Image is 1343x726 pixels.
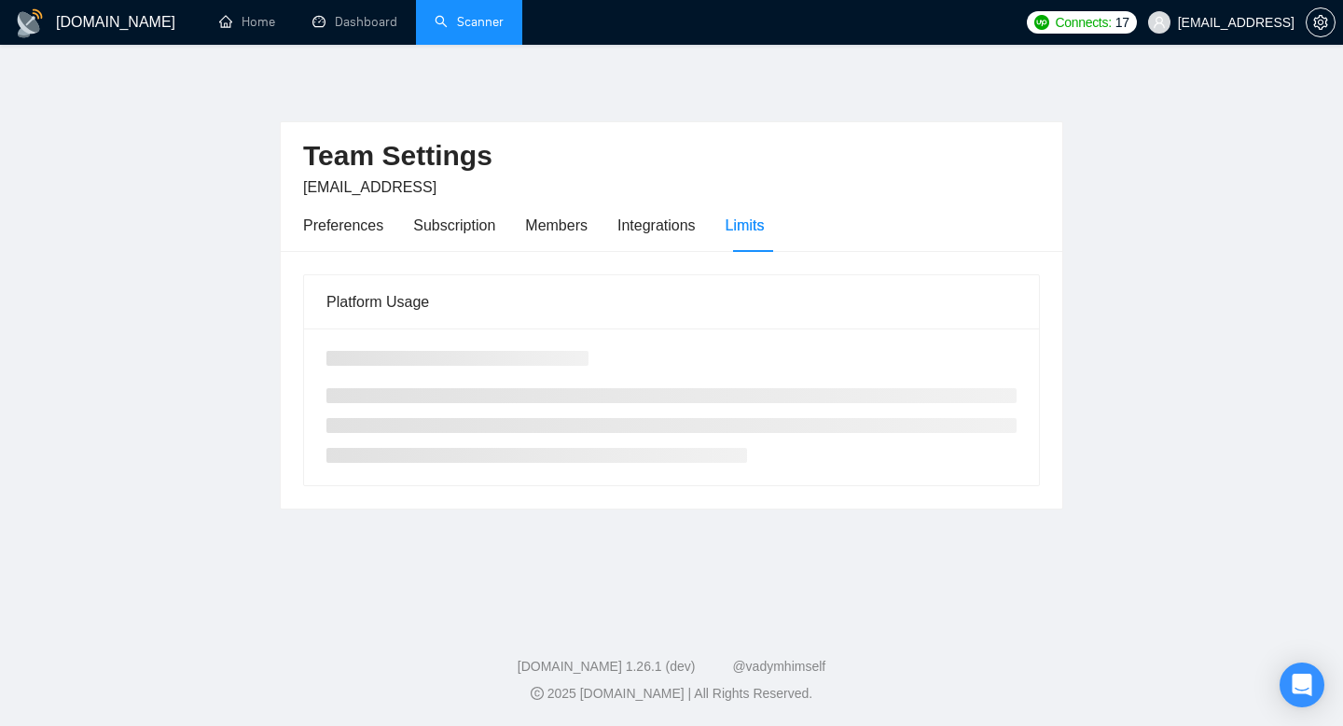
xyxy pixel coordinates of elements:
[303,179,436,195] span: [EMAIL_ADDRESS]
[303,214,383,237] div: Preferences
[1034,15,1049,30] img: upwork-logo.png
[413,214,495,237] div: Subscription
[326,275,1017,328] div: Platform Usage
[1115,12,1129,33] span: 17
[303,137,1040,175] h2: Team Settings
[525,214,588,237] div: Members
[15,8,45,38] img: logo
[531,687,544,700] span: copyright
[1307,15,1335,30] span: setting
[726,214,765,237] div: Limits
[1280,663,1324,707] div: Open Intercom Messenger
[1055,12,1111,33] span: Connects:
[312,14,397,30] a: dashboardDashboard
[732,659,825,674] a: @vadymhimself
[1306,7,1336,37] button: setting
[435,14,504,30] a: searchScanner
[15,684,1328,704] div: 2025 [DOMAIN_NAME] | All Rights Reserved.
[1153,16,1166,29] span: user
[617,214,696,237] div: Integrations
[219,14,275,30] a: homeHome
[518,659,696,674] a: [DOMAIN_NAME] 1.26.1 (dev)
[1306,15,1336,30] a: setting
